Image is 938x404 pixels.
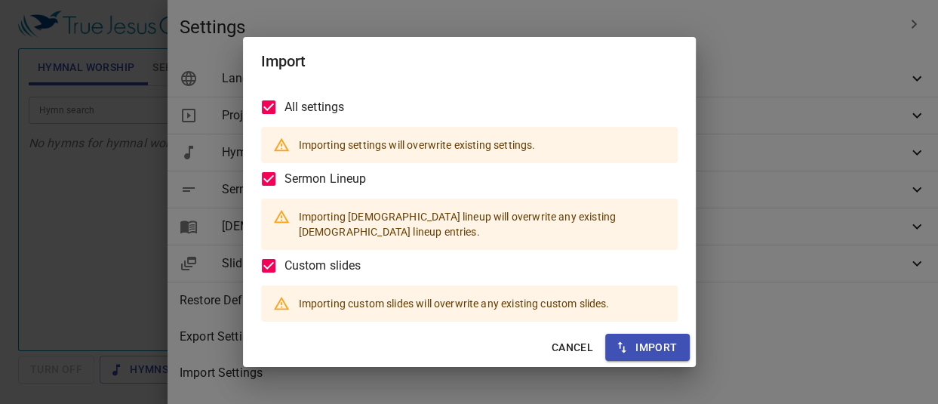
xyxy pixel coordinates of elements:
[284,98,345,116] span: All settings
[299,290,610,317] div: Importing custom slides will overwrite any existing custom slides.
[299,131,536,159] div: Importing settings will overwrite existing settings.
[552,338,593,357] span: Cancel
[261,49,678,73] h2: Import
[617,338,677,357] span: Import
[546,334,599,362] button: Cancel
[299,203,666,245] div: Importing [DEMOGRAPHIC_DATA] lineup will overwrite any existing [DEMOGRAPHIC_DATA] lineup entries.
[605,334,689,362] button: Import
[284,170,367,188] span: Sermon Lineup
[284,257,361,275] span: Custom slides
